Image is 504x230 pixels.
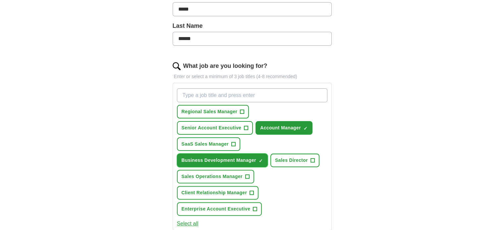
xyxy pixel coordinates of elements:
span: Senior Account Executive [182,124,242,131]
span: Account Manager [260,124,301,131]
button: Sales Operations Manager [177,170,254,183]
button: Regional Sales Manager [177,105,249,118]
button: Sales Director [270,154,319,167]
span: ✓ [304,126,308,131]
label: What job are you looking for? [183,62,267,70]
button: Account Manager✓ [255,121,312,135]
input: Type a job title and press enter [177,88,327,102]
p: Enter or select a minimum of 3 job titles (4-8 recommended) [173,73,332,80]
span: Sales Director [275,157,308,164]
button: Enterprise Account Executive [177,202,262,216]
img: search.png [173,62,181,70]
span: Regional Sales Manager [182,108,238,115]
button: Business Development Manager✓ [177,154,268,167]
span: Business Development Manager [182,157,256,164]
span: Enterprise Account Executive [182,206,251,212]
span: Client Relationship Manager [182,189,247,196]
span: SaaS Sales Manager [182,141,229,148]
label: Last Name [173,22,332,30]
span: Sales Operations Manager [182,173,243,180]
span: ✓ [259,158,263,163]
button: Select all [177,220,198,228]
button: Client Relationship Manager [177,186,259,200]
button: SaaS Sales Manager [177,137,241,151]
button: Senior Account Executive [177,121,253,135]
